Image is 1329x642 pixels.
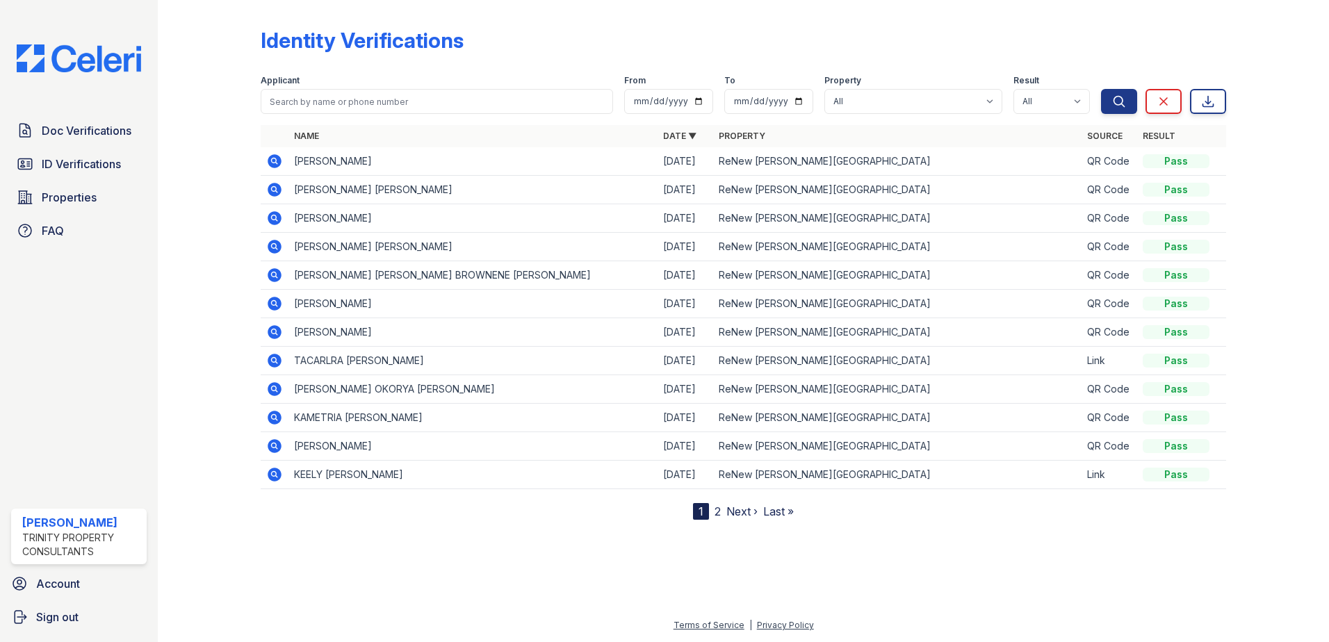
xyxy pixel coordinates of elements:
td: [PERSON_NAME] [288,318,658,347]
td: KEELY [PERSON_NAME] [288,461,658,489]
a: Date ▼ [663,131,696,141]
span: Sign out [36,609,79,625]
td: ReNew [PERSON_NAME][GEOGRAPHIC_DATA] [713,347,1082,375]
div: Pass [1143,297,1209,311]
td: QR Code [1082,375,1137,404]
a: Source [1087,131,1123,141]
div: Pass [1143,439,1209,453]
td: QR Code [1082,147,1137,176]
label: Applicant [261,75,300,86]
div: Pass [1143,468,1209,481]
a: Properties [11,183,147,211]
td: [PERSON_NAME] [288,432,658,461]
label: From [624,75,646,86]
td: ReNew [PERSON_NAME][GEOGRAPHIC_DATA] [713,204,1082,233]
td: ReNew [PERSON_NAME][GEOGRAPHIC_DATA] [713,290,1082,318]
a: Result [1143,131,1175,141]
td: ReNew [PERSON_NAME][GEOGRAPHIC_DATA] [713,404,1082,432]
td: QR Code [1082,432,1137,461]
td: [PERSON_NAME] [288,290,658,318]
div: Trinity Property Consultants [22,531,141,559]
td: [DATE] [658,461,713,489]
a: Property [719,131,765,141]
input: Search by name or phone number [261,89,613,114]
div: Pass [1143,154,1209,168]
td: [PERSON_NAME] OKORYA [PERSON_NAME] [288,375,658,404]
div: | [749,620,752,630]
a: Last » [763,504,794,518]
a: Sign out [6,603,152,631]
td: [DATE] [658,347,713,375]
div: 1 [693,503,709,520]
td: KAMETRIA [PERSON_NAME] [288,404,658,432]
a: Next › [726,504,758,518]
span: Account [36,575,80,592]
td: ReNew [PERSON_NAME][GEOGRAPHIC_DATA] [713,233,1082,261]
a: Account [6,570,152,598]
label: To [724,75,735,86]
td: QR Code [1082,318,1137,347]
div: Pass [1143,211,1209,225]
td: [DATE] [658,318,713,347]
td: [DATE] [658,261,713,290]
div: Pass [1143,240,1209,254]
div: Pass [1143,411,1209,425]
td: [DATE] [658,404,713,432]
img: CE_Logo_Blue-a8612792a0a2168367f1c8372b55b34899dd931a85d93a1a3d3e32e68fde9ad4.png [6,44,152,72]
td: [PERSON_NAME] [PERSON_NAME] [288,233,658,261]
td: QR Code [1082,233,1137,261]
td: ReNew [PERSON_NAME][GEOGRAPHIC_DATA] [713,176,1082,204]
td: [PERSON_NAME] [288,147,658,176]
td: [DATE] [658,176,713,204]
td: [DATE] [658,204,713,233]
a: FAQ [11,217,147,245]
span: FAQ [42,222,64,239]
td: [DATE] [658,233,713,261]
a: Name [294,131,319,141]
div: Pass [1143,382,1209,396]
td: QR Code [1082,204,1137,233]
a: Terms of Service [674,620,744,630]
span: Doc Verifications [42,122,131,139]
td: [DATE] [658,375,713,404]
label: Result [1013,75,1039,86]
td: [DATE] [658,147,713,176]
span: Properties [42,189,97,206]
td: QR Code [1082,261,1137,290]
td: Link [1082,347,1137,375]
td: [PERSON_NAME] [PERSON_NAME] BROWNENE [PERSON_NAME] [288,261,658,290]
td: ReNew [PERSON_NAME][GEOGRAPHIC_DATA] [713,432,1082,461]
div: Identity Verifications [261,28,464,53]
div: [PERSON_NAME] [22,514,141,531]
div: Pass [1143,325,1209,339]
td: ReNew [PERSON_NAME][GEOGRAPHIC_DATA] [713,461,1082,489]
div: Pass [1143,268,1209,282]
td: TACARLRA [PERSON_NAME] [288,347,658,375]
td: Link [1082,461,1137,489]
label: Property [824,75,861,86]
div: Pass [1143,183,1209,197]
td: ReNew [PERSON_NAME][GEOGRAPHIC_DATA] [713,375,1082,404]
td: [DATE] [658,290,713,318]
td: ReNew [PERSON_NAME][GEOGRAPHIC_DATA] [713,318,1082,347]
td: QR Code [1082,404,1137,432]
td: [DATE] [658,432,713,461]
td: QR Code [1082,290,1137,318]
td: [PERSON_NAME] [PERSON_NAME] [288,176,658,204]
td: ReNew [PERSON_NAME][GEOGRAPHIC_DATA] [713,147,1082,176]
span: ID Verifications [42,156,121,172]
a: ID Verifications [11,150,147,178]
td: ReNew [PERSON_NAME][GEOGRAPHIC_DATA] [713,261,1082,290]
a: 2 [715,504,721,518]
div: Pass [1143,354,1209,368]
a: Privacy Policy [757,620,814,630]
a: Doc Verifications [11,117,147,145]
td: [PERSON_NAME] [288,204,658,233]
td: QR Code [1082,176,1137,204]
